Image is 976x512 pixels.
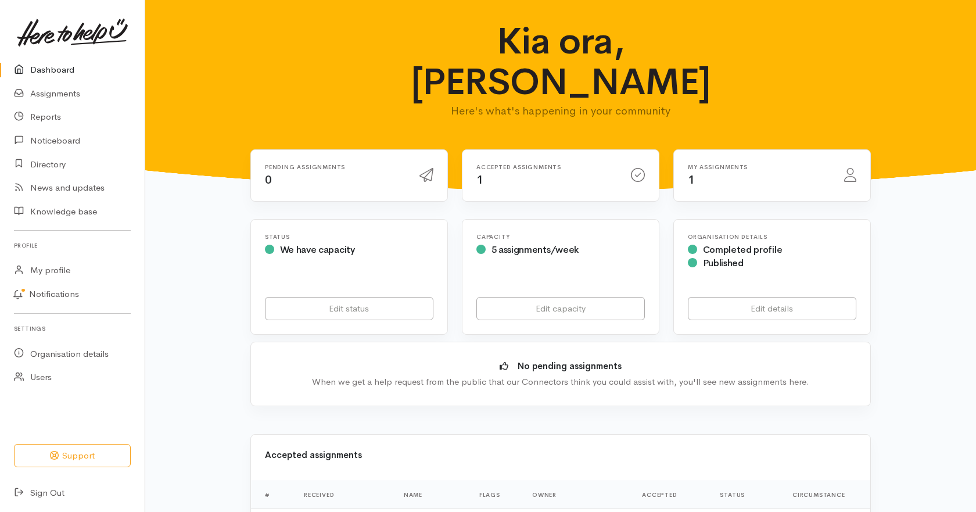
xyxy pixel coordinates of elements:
a: Edit capacity [476,297,645,321]
span: Completed profile [703,244,783,256]
th: Accepted [633,481,711,509]
th: # [251,481,295,509]
a: Edit details [688,297,856,321]
h6: Settings [14,321,131,336]
h6: Status [265,234,433,240]
h6: Profile [14,238,131,253]
th: Owner [523,481,633,509]
h6: Capacity [476,234,645,240]
th: Name [394,481,470,509]
b: No pending assignments [518,360,622,371]
h6: Organisation Details [688,234,856,240]
th: Flags [470,481,523,509]
h6: Accepted assignments [476,164,617,170]
span: 5 assignments/week [491,244,579,256]
span: Published [703,257,744,269]
h1: Kia ora, [PERSON_NAME] [367,21,755,103]
div: When we get a help request from the public that our Connectors think you could assist with, you'l... [268,375,853,389]
span: 1 [476,173,483,187]
h6: Pending assignments [265,164,406,170]
span: 1 [688,173,695,187]
p: Here's what's happening in your community [367,103,755,119]
th: Circumstance [783,481,870,509]
b: Accepted assignments [265,449,362,460]
span: We have capacity [280,244,355,256]
button: Support [14,444,131,468]
h6: My assignments [688,164,830,170]
span: 0 [265,173,272,187]
a: Edit status [265,297,433,321]
th: Received [295,481,394,509]
th: Status [711,481,783,509]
